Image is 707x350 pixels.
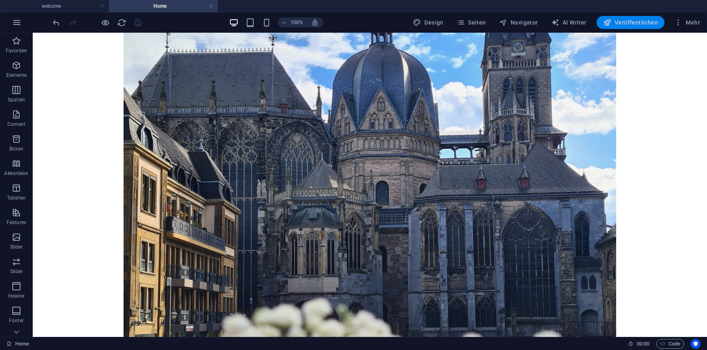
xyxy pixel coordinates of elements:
[290,18,303,27] h6: 100%
[637,339,649,349] span: 00 00
[117,18,126,27] i: Seite neu laden
[8,293,25,299] p: Header
[109,2,218,11] h4: Home
[9,317,24,324] p: Footer
[6,47,27,54] p: Favoriten
[410,16,447,29] div: Design (Strg+Alt+Y)
[51,18,61,27] button: undo
[100,18,110,27] button: Klicke hier, um den Vorschau-Modus zu verlassen
[7,339,29,349] a: Klick, um Auswahl aufzuheben. Doppelklick öffnet Seitenverwaltung
[551,18,587,27] span: AI Writer
[496,16,541,29] button: Navigator
[597,16,664,29] button: Veröffentlichen
[691,339,700,349] button: Usercentrics
[671,16,703,29] button: Mehr
[660,339,680,349] span: Code
[548,16,590,29] button: AI Writer
[10,268,23,275] p: Slider
[413,18,444,27] span: Design
[6,72,27,79] p: Elemente
[278,18,307,27] button: 100%
[10,244,23,250] p: Bilder
[457,18,486,27] span: Seiten
[410,16,447,29] button: Design
[311,19,319,26] i: Bei Größenänderung Zoomstufe automatisch an das gewählte Gerät anpassen.
[642,341,644,347] span: :
[7,195,26,201] p: Tabellen
[4,170,28,177] p: Akkordeon
[603,18,658,27] span: Veröffentlichen
[7,121,25,128] p: Content
[117,18,126,27] button: reload
[52,18,61,27] i: Rückgängig: Text ändern (Strg+Z)
[8,96,25,103] p: Spalten
[628,339,650,349] h6: Session-Zeit
[7,219,26,226] p: Features
[9,146,23,152] p: Boxen
[453,16,489,29] button: Seiten
[674,18,700,27] span: Mehr
[656,339,684,349] button: Code
[499,18,538,27] span: Navigator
